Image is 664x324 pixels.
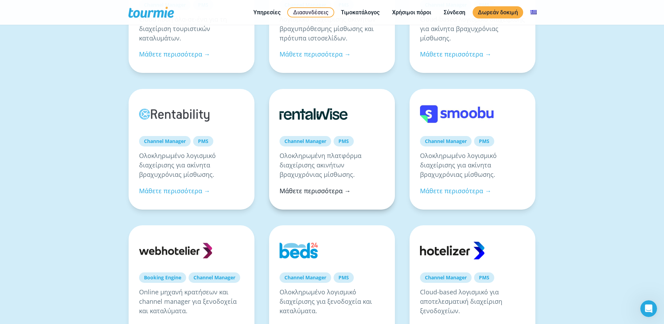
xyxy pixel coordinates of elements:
[248,8,286,17] a: Υπηρεσίες
[280,136,331,146] a: Channel Manager
[139,50,210,58] a: Μάθετε περισσότερα →
[420,187,491,195] a: Μάθετε περισσότερα →
[139,136,191,146] a: Channel Manager
[280,50,351,58] a: Μάθετε περισσότερα →
[334,272,354,283] a: PMS
[139,15,244,43] p: Cloud λύση όλα-σε-ένα για τη διαχείριση τουριστικών καταλυμάτων.
[189,272,240,283] a: Channel Manager
[420,50,491,58] a: Μάθετε περισσότερα →
[280,272,331,283] a: Channel Manager
[280,151,384,179] p: Ολοκληρωμένη πλατφόρμα διαχείρισης ακινήτων βραχυχρόνιας μίσθωσης.
[139,187,210,195] a: Μάθετε περισσότερα →
[420,287,525,316] p: Cloud-based λογισμικό για αποτελεσματική διαχείριση ξενοδοχείων.
[420,15,525,43] p: Cloud-based λογισμικό διαχείρισης για ακίνητα βραχυχρόνιας μίσθωσης.
[280,287,384,316] p: Ολοκληρωμένο λογισμικό διαχείρισης για ξενοδοχεία και καταλύματα.
[139,287,244,316] p: Online μηχανή κρατήσεων και channel manager για ξενοδοχεία και καταλύματα.
[420,151,525,179] p: Ολοκληρωμένο λογισμικό διαχείρισης για ακίνητα βραχυχρόνιας μίσθωσης.
[420,272,472,283] a: Channel Manager
[336,8,385,17] a: Τιμοκατάλογος
[387,8,436,17] a: Χρήσιμοι πόροι
[473,6,523,18] a: Δωρεάν δοκιμή
[287,7,334,17] a: Διασυνδέσεις
[640,300,657,317] iframe: Intercom live chat
[474,272,494,283] a: PMS
[139,151,244,179] p: Ολοκληρωμένο λογισμικό διαχείρισης για ακίνητα βραχυχρόνιας μίσθωσης.
[334,136,354,146] a: PMS
[420,136,472,146] a: Channel Manager
[474,136,494,146] a: PMS
[280,15,384,43] p: Λογισμικό διαχείρισης ακινήτων βραχυπρόθεσμης μίσθωσης και πρότυπα ιστοσελίδων.
[438,8,471,17] a: Σύνδεση
[139,272,186,283] a: Booking Engine
[280,187,351,195] a: Μάθετε περισσότερα →
[193,136,213,146] a: PMS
